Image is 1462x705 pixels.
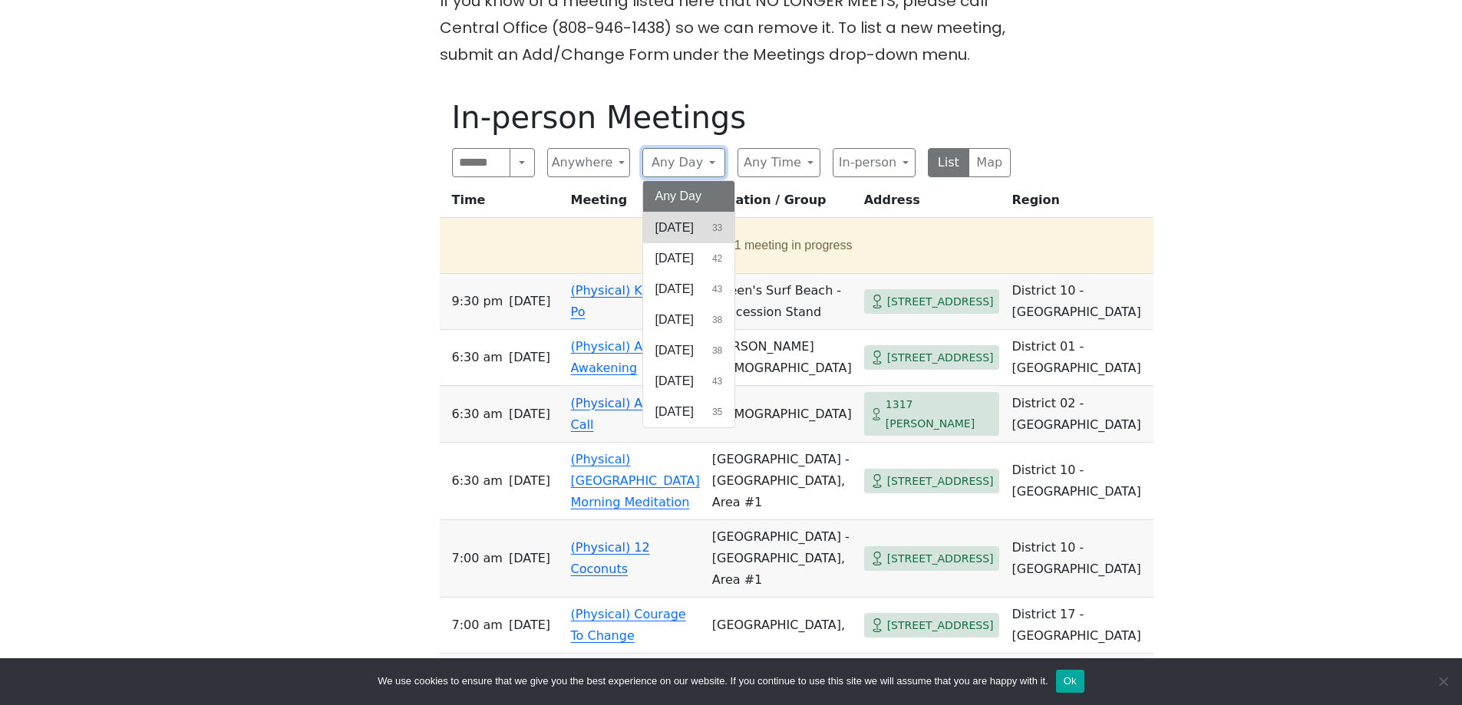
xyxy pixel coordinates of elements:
span: [STREET_ADDRESS] [887,348,994,367]
td: [GEOGRAPHIC_DATA] - [GEOGRAPHIC_DATA], Area #1 [706,443,858,520]
button: List [928,148,970,177]
span: 38 results [712,344,722,357]
h1: In-person Meetings [452,99,1011,136]
span: [DATE] [655,311,694,329]
button: Search [510,148,534,177]
button: Any Day [642,148,725,177]
span: [STREET_ADDRESS] [887,472,994,491]
span: [STREET_ADDRESS] [887,616,994,635]
span: 7:00 AM [452,614,503,636]
span: [DATE] [655,280,694,298]
td: District 10 - [GEOGRAPHIC_DATA] [1005,274,1153,330]
button: [DATE]38 results [643,305,735,335]
span: [DATE] [655,249,694,268]
button: [DATE]38 results [643,335,735,366]
span: 1317 [PERSON_NAME] [886,395,994,433]
a: (Physical) A Spiritual Awakening [571,339,698,375]
td: [GEOGRAPHIC_DATA] - [GEOGRAPHIC_DATA], Area #1 [706,520,858,598]
div: Any Day [642,180,736,428]
span: [DATE] [509,614,550,636]
span: 6:30 AM [452,347,503,368]
td: District 02 - [GEOGRAPHIC_DATA] [1005,386,1153,443]
button: In-person [833,148,916,177]
span: 43 results [712,282,722,296]
span: 6:30 AM [452,470,503,492]
a: (Physical) Courage To Change [571,607,686,643]
td: [GEOGRAPHIC_DATA], [706,598,858,654]
button: Anywhere [547,148,630,177]
span: [DATE] [655,403,694,421]
td: District 10 - [GEOGRAPHIC_DATA] [1005,443,1153,520]
td: District 17 - [GEOGRAPHIC_DATA] [1005,598,1153,654]
span: 35 results [712,405,722,419]
input: Search [452,148,511,177]
span: No [1435,674,1450,689]
span: 42 results [712,252,722,265]
button: Any Day [643,181,735,212]
span: [DATE] [509,548,550,569]
button: Any Time [738,148,820,177]
a: (Physical) [GEOGRAPHIC_DATA] Morning Meditation [571,452,700,509]
td: [PERSON_NAME][DEMOGRAPHIC_DATA] [706,330,858,386]
span: 33 results [712,221,722,235]
span: 7:00 AM [452,548,503,569]
td: District 01 - [GEOGRAPHIC_DATA] [1005,330,1153,386]
td: Queen's Surf Beach - Concession Stand [706,274,858,330]
td: District 10 - [GEOGRAPHIC_DATA] [1005,520,1153,598]
button: Map [969,148,1011,177]
span: [DATE] [655,219,694,237]
th: Address [858,189,1006,218]
button: 1 meeting in progress [446,224,1141,267]
span: [DATE] [509,347,550,368]
a: (Physical) A Wakeup Call [571,396,695,432]
span: [STREET_ADDRESS] [887,549,994,568]
td: [DEMOGRAPHIC_DATA] [706,386,858,443]
button: [DATE]42 results [643,243,735,274]
span: [DATE] [509,404,550,425]
button: [DATE]43 results [643,366,735,397]
button: [DATE]33 results [643,212,735,243]
span: 43 results [712,374,722,388]
span: 6:30 AM [452,404,503,425]
span: [DATE] [655,341,694,360]
span: 9:30 PM [452,291,503,312]
button: Ok [1056,670,1084,693]
span: [STREET_ADDRESS] [887,292,994,311]
th: Region [1005,189,1153,218]
span: [DATE] [655,372,694,390]
span: [DATE] [509,470,550,492]
span: 38 results [712,313,722,327]
th: Meeting [565,189,706,218]
button: [DATE]43 results [643,274,735,305]
button: [DATE]35 results [643,397,735,427]
th: Location / Group [706,189,858,218]
span: We use cookies to ensure that we give you the best experience on our website. If you continue to ... [378,674,1048,689]
a: (Physical) 12 Coconuts [571,540,650,576]
a: (Physical) Kukui Hele Po [571,283,699,319]
th: Time [440,189,565,218]
span: [DATE] [509,291,550,312]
